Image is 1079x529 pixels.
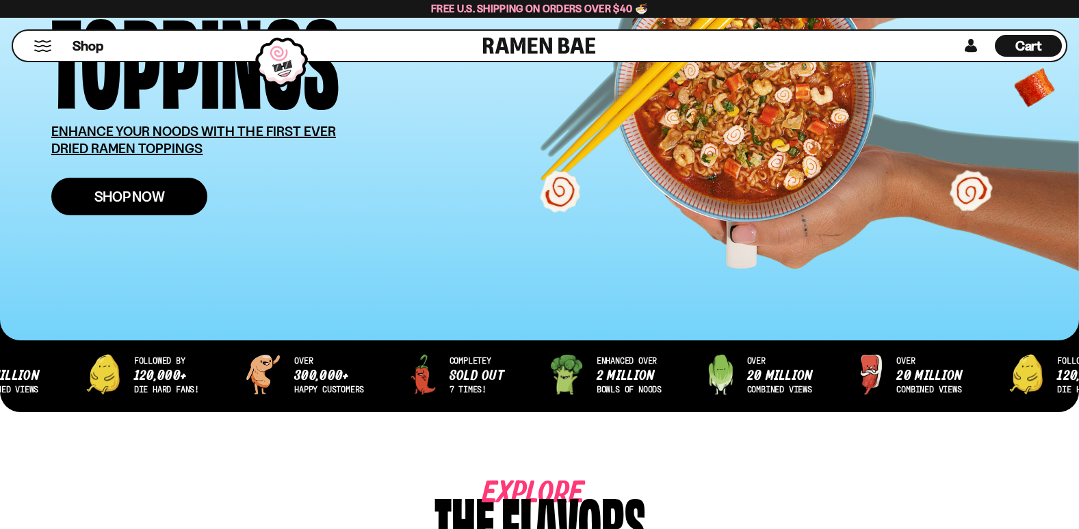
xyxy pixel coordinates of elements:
[431,2,648,15] span: Free U.S. Shipping on Orders over $40 🍜
[94,189,165,204] span: Shop Now
[482,487,543,500] span: Explore
[51,123,336,157] u: ENHANCE YOUR NOODS WITH THE FIRST EVER DRIED RAMEN TOPPINGS
[995,31,1062,61] div: Cart
[1015,38,1042,54] span: Cart
[73,35,103,57] a: Shop
[73,37,103,55] span: Shop
[51,178,207,215] a: Shop Now
[34,40,52,52] button: Mobile Menu Trigger
[51,9,339,103] div: Toppings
